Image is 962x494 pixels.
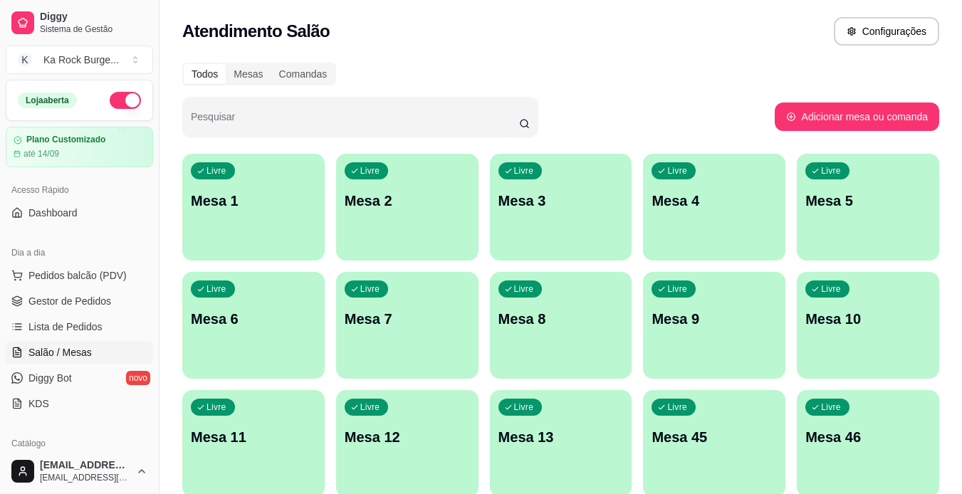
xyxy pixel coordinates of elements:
span: KDS [28,396,49,411]
div: Mesas [226,64,271,84]
button: Adicionar mesa ou comanda [775,103,939,131]
p: Livre [514,283,534,295]
span: Pedidos balcão (PDV) [28,268,127,283]
button: Alterar Status [110,92,141,109]
div: Catálogo [6,432,153,455]
button: LivreMesa 10 [797,272,939,379]
article: até 14/09 [23,148,59,159]
span: [EMAIL_ADDRESS][DOMAIN_NAME] [40,459,130,472]
p: Mesa 2 [345,191,470,211]
button: LivreMesa 2 [336,154,479,261]
div: Comandas [271,64,335,84]
span: Diggy [40,11,147,23]
div: Ka Rock Burge ... [43,53,119,67]
p: Mesa 11 [191,427,316,447]
button: LivreMesa 3 [490,154,632,261]
button: Pedidos balcão (PDV) [6,264,153,287]
p: Livre [821,283,841,295]
p: Mesa 13 [498,427,624,447]
button: LivreMesa 8 [490,272,632,379]
p: Livre [206,401,226,413]
span: [EMAIL_ADDRESS][DOMAIN_NAME] [40,472,130,483]
p: Livre [667,283,687,295]
div: Dia a dia [6,241,153,264]
button: LivreMesa 1 [182,154,325,261]
p: Livre [360,283,380,295]
button: LivreMesa 7 [336,272,479,379]
div: Todos [184,64,226,84]
button: Select a team [6,46,153,74]
p: Mesa 6 [191,309,316,329]
a: Salão / Mesas [6,341,153,364]
p: Mesa 10 [805,309,931,329]
a: Dashboard [6,201,153,224]
button: LivreMesa 4 [643,154,785,261]
p: Livre [514,165,534,177]
a: Gestor de Pedidos [6,290,153,312]
p: Livre [667,165,687,177]
p: Mesa 45 [652,427,777,447]
div: Loja aberta [18,93,77,108]
p: Mesa 1 [191,191,316,211]
span: Gestor de Pedidos [28,294,111,308]
span: Diggy Bot [28,371,72,385]
p: Livre [360,401,380,413]
a: KDS [6,392,153,415]
a: DiggySistema de Gestão [6,6,153,40]
span: K [18,53,32,67]
span: Sistema de Gestão [40,23,147,35]
p: Livre [821,165,841,177]
span: Dashboard [28,206,78,220]
p: Mesa 5 [805,191,931,211]
button: LivreMesa 5 [797,154,939,261]
p: Mesa 7 [345,309,470,329]
h2: Atendimento Salão [182,20,330,43]
p: Livre [360,165,380,177]
a: Diggy Botnovo [6,367,153,389]
p: Livre [821,401,841,413]
span: Salão / Mesas [28,345,92,359]
a: Lista de Pedidos [6,315,153,338]
span: Lista de Pedidos [28,320,103,334]
a: Plano Customizadoaté 14/09 [6,127,153,167]
input: Pesquisar [191,115,519,130]
p: Livre [206,283,226,295]
p: Mesa 4 [652,191,777,211]
div: Acesso Rápido [6,179,153,201]
p: Mesa 3 [498,191,624,211]
p: Livre [206,165,226,177]
button: LivreMesa 6 [182,272,325,379]
button: [EMAIL_ADDRESS][DOMAIN_NAME][EMAIL_ADDRESS][DOMAIN_NAME] [6,454,153,488]
p: Mesa 46 [805,427,931,447]
p: Mesa 12 [345,427,470,447]
p: Mesa 8 [498,309,624,329]
article: Plano Customizado [26,135,105,145]
p: Livre [667,401,687,413]
p: Livre [514,401,534,413]
p: Mesa 9 [652,309,777,329]
button: Configurações [834,17,939,46]
button: LivreMesa 9 [643,272,785,379]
